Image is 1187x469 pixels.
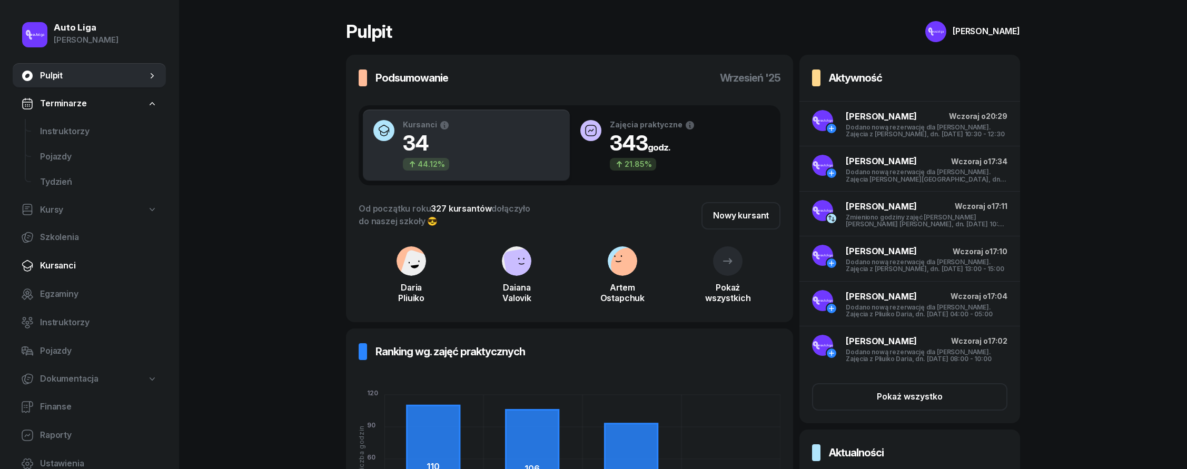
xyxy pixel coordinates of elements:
[13,198,166,222] a: Kursy
[992,202,1007,211] span: 17:11
[675,282,780,303] div: Pokaż wszystkich
[812,245,833,266] img: logo-autoliga.png
[403,120,450,131] div: Kursanci
[846,111,917,122] span: [PERSON_NAME]
[359,202,530,227] div: Od początku roku dołączyło do naszej szkoły 😎
[367,389,378,397] tspan: 120
[13,63,166,88] a: Pulpit
[812,290,833,311] img: logo-autoliga.png
[367,453,375,461] tspan: 60
[40,150,157,164] span: Pojazdy
[986,112,1007,121] span: 20:29
[846,291,917,302] span: [PERSON_NAME]
[13,423,166,448] a: Raporty
[799,55,1020,423] a: Aktywność[PERSON_NAME]Wczoraj o20:29Dodano nową rezerwację dla [PERSON_NAME]. Zajęcia z [PERSON_N...
[988,157,1007,166] span: 17:34
[375,69,448,86] h3: Podsumowanie
[464,282,569,303] div: Daiana Valovik
[610,120,695,131] div: Zajęcia praktyczne
[40,97,86,111] span: Terminarze
[812,383,1007,411] button: Pokaż wszystko
[846,214,1007,227] div: Zmieniono godziny zajęć [PERSON_NAME] [PERSON_NAME] [PERSON_NAME], dn. [DATE] 10:00 - 12:00 na 12...
[713,209,769,223] div: Nowy kursant
[701,202,780,229] a: Nowy kursant
[40,231,157,244] span: Szkolenia
[359,282,464,303] div: Daria Pliuiko
[403,158,449,171] div: 44.12%
[990,247,1007,256] span: 17:10
[846,168,1007,182] div: Dodano nową rezerwację dla [PERSON_NAME]. Zajęcia [PERSON_NAME][GEOGRAPHIC_DATA], dn. [DATE] 08:0...
[40,287,157,301] span: Egzaminy
[877,390,943,404] div: Pokaż wszystko
[846,258,1007,272] div: Dodano nową rezerwację dla [PERSON_NAME]. Zajęcia z [PERSON_NAME], dn. [DATE] 13:00 - 15:00
[951,336,988,345] span: Wczoraj o
[951,157,988,166] span: Wczoraj o
[32,119,166,144] a: Instruktorzy
[40,344,157,358] span: Pojazdy
[812,335,833,356] img: logo-autoliga.png
[32,169,166,195] a: Tydzień
[40,259,157,273] span: Kursanci
[32,144,166,169] a: Pojazdy
[812,200,833,221] img: logo-autoliga.png
[54,33,118,47] div: [PERSON_NAME]
[363,109,570,181] button: Kursanci3444.12%
[40,203,63,217] span: Kursy
[829,444,884,461] h3: Aktualności
[610,158,656,171] div: 21.85%
[846,336,917,346] span: [PERSON_NAME]
[40,316,157,330] span: Instruktorzy
[13,338,166,364] a: Pojazdy
[13,282,166,307] a: Egzaminy
[54,23,118,32] div: Auto Liga
[648,142,670,153] small: godz.
[987,292,1007,301] span: 17:04
[13,367,166,391] a: Dokumentacja
[949,112,986,121] span: Wczoraj o
[610,131,695,156] h1: 343
[951,292,987,301] span: Wczoraj o
[720,69,780,86] h3: wrzesień '25
[375,343,525,360] h3: Ranking wg. zajęć praktycznych
[431,203,491,214] span: 327 kursantów
[812,110,833,131] img: logo-autoliga.png
[846,348,1007,362] div: Dodano nową rezerwację dla [PERSON_NAME]. Zajęcia z Pliuiko Daria, dn. [DATE] 08:00 - 10:00
[829,69,882,86] h3: Aktywność
[40,69,147,83] span: Pulpit
[955,202,992,211] span: Wczoraj o
[846,124,1007,137] div: Dodano nową rezerwację dla [PERSON_NAME]. Zajęcia z [PERSON_NAME], dn. [DATE] 10:30 - 12:30
[346,23,392,41] h1: Pulpit
[40,175,157,189] span: Tydzień
[988,336,1007,345] span: 17:02
[846,156,917,166] span: [PERSON_NAME]
[570,267,675,303] a: ArtemOstapchuk
[13,253,166,278] a: Kursanci
[13,92,166,116] a: Terminarze
[675,259,780,303] a: Pokażwszystkich
[40,372,98,386] span: Dokumentacja
[953,247,990,256] span: Wczoraj o
[13,394,166,420] a: Finanse
[812,155,833,176] img: logo-autoliga.png
[13,310,166,335] a: Instruktorzy
[40,125,157,138] span: Instruktorzy
[846,201,917,212] span: [PERSON_NAME]
[40,400,157,414] span: Finanse
[367,421,375,429] tspan: 90
[464,267,569,303] a: DaianaValovik
[846,246,917,256] span: [PERSON_NAME]
[40,428,157,442] span: Raporty
[570,282,675,303] div: Artem Ostapchuk
[13,225,166,250] a: Szkolenia
[846,304,1007,317] div: Dodano nową rezerwację dla [PERSON_NAME]. Zajęcia z Pliuiko Daria, dn. [DATE] 04:00 - 05:00
[953,27,1020,35] div: [PERSON_NAME]
[570,109,777,181] button: Zajęcia praktyczne343godz.21.85%
[359,267,464,303] a: DariaPliuiko
[403,131,450,156] h1: 34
